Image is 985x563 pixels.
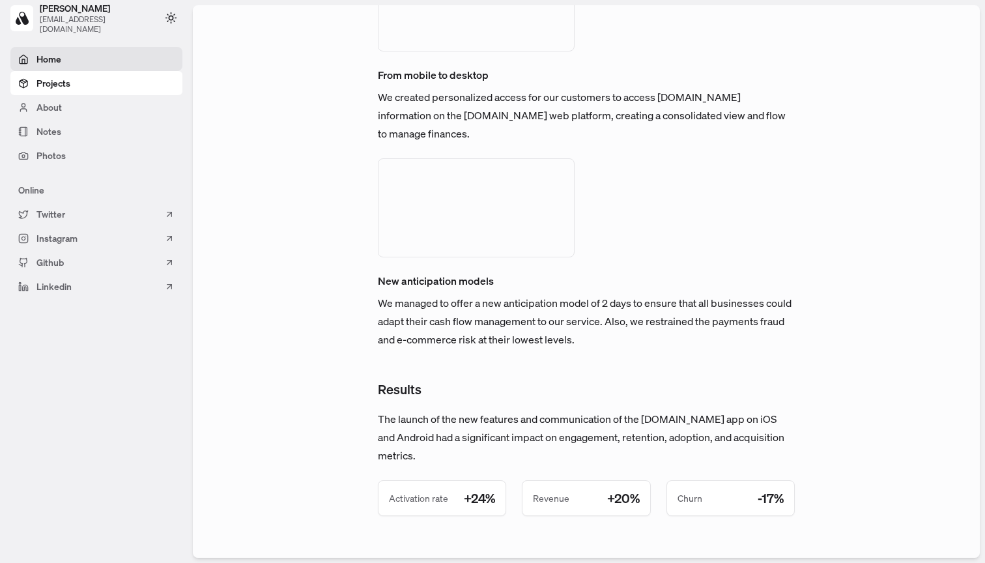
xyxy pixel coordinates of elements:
[36,76,70,90] span: Projects
[10,143,182,167] a: Photos
[378,380,795,399] h2: Results
[40,3,151,14] span: [PERSON_NAME]
[378,273,795,289] h3: New anticipation models
[10,47,182,71] a: Home
[533,491,569,505] p: Revenue
[10,250,182,274] a: Github
[10,274,182,298] a: Linkedin
[378,294,795,349] p: We managed to offer a new anticipation model of 2 days to ensure that all businesses could adapt ...
[40,14,151,34] span: [EMAIL_ADDRESS][DOMAIN_NAME]
[36,100,62,114] span: About
[36,149,66,162] span: Photos
[10,178,182,202] div: Online
[389,491,448,505] p: Activation rate
[36,52,61,66] span: Home
[36,207,65,221] span: Twitter
[10,95,182,119] a: About
[10,226,182,250] a: Instagram
[10,71,182,95] a: Projects
[36,124,61,138] span: Notes
[678,491,702,505] p: Churn
[378,410,795,465] p: The launch of the new features and communication of the [DOMAIN_NAME] app on iOS and Android had ...
[378,88,795,143] p: We created personalized access for our customers to access [DOMAIN_NAME] information on the [DOMA...
[607,492,640,505] h3: +20%
[378,67,795,83] h3: From mobile to desktop
[36,231,78,245] span: Instagram
[464,492,495,505] h3: +24%
[36,280,72,293] span: Linkedin
[10,3,160,34] a: [PERSON_NAME][EMAIL_ADDRESS][DOMAIN_NAME]
[10,202,182,226] a: Twitter
[758,492,784,505] h3: -17%
[10,119,182,143] a: Notes
[36,255,64,269] span: Github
